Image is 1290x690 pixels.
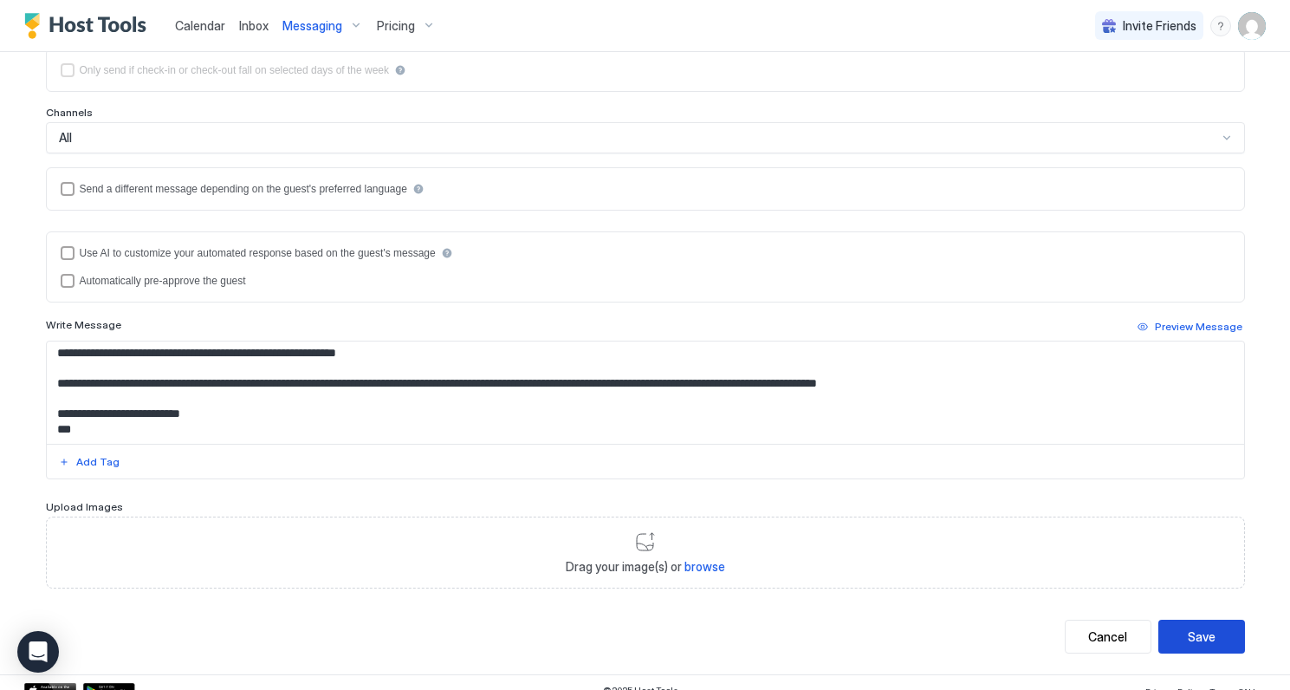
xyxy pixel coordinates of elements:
[684,559,725,574] span: browse
[377,18,415,34] span: Pricing
[175,16,225,35] a: Calendar
[1158,620,1245,654] button: Save
[1188,628,1215,646] div: Save
[61,182,1230,196] div: languagesEnabled
[1155,319,1242,335] div: Preview Message
[46,318,121,331] span: Write Message
[239,18,269,33] span: Inbox
[80,275,246,287] div: Automatically pre-approve the guest
[24,13,154,39] a: Host Tools Logo
[282,18,342,34] span: Messaging
[59,130,72,146] span: All
[1123,18,1196,34] span: Invite Friends
[76,454,120,470] div: Add Tag
[56,452,122,472] button: Add Tag
[175,18,225,33] span: Calendar
[61,63,1230,77] div: isLimited
[1210,16,1231,36] div: menu
[80,64,390,76] div: Only send if check-in or check-out fall on selected days of the week
[1065,620,1151,654] button: Cancel
[1238,12,1266,40] div: User profile
[1088,628,1127,646] div: Cancel
[1135,316,1245,337] button: Preview Message
[47,342,1244,444] textarea: Input Field
[239,16,269,35] a: Inbox
[80,183,407,195] div: Send a different message depending on the guest's preferred language
[80,247,436,259] div: Use AI to customize your automated response based on the guest's message
[46,106,93,119] span: Channels
[566,559,725,575] span: Drag your image(s) or
[46,500,123,513] span: Upload Images
[61,246,1230,260] div: useAI
[61,274,1230,288] div: preapprove
[17,631,59,673] div: Open Intercom Messenger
